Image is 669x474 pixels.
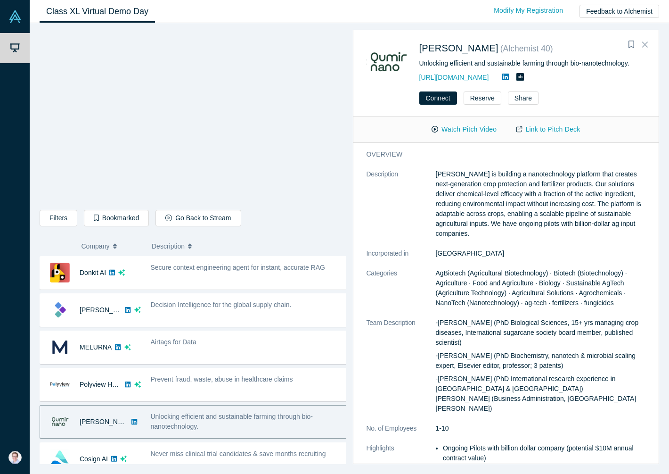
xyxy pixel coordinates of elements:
span: Unlocking efficient and sustainable farming through bio-nanotechnology. [151,413,313,430]
a: MELURNA [80,343,112,351]
div: Unlocking efficient and sustainable farming through bio-nanotechnology. [419,58,646,68]
button: Share [508,91,538,105]
p: -[PERSON_NAME] (PhD Biochemistry, nanotech & microbial scaling expert, Elsevier editor, professor... [436,351,653,371]
span: Decision Intelligence for the global supply chain. [151,301,292,308]
span: Airtags for Data [151,338,196,346]
img: Polyview Health's Logo [50,374,70,394]
span: AgBiotech (Agricultural Biotechnology) · Biotech (Biotechnology) · Agriculture · Food and Agricul... [436,269,627,307]
a: Modify My Registration [484,2,573,19]
dt: Incorporated in [367,249,436,268]
a: Polyview Health [80,381,127,388]
img: Qumir Nano's Logo [50,412,70,432]
img: Kimaru AI's Logo [50,300,70,320]
dt: Team Description [367,318,436,424]
span: Secure context engineering agent for instant, accurate RAG [151,264,325,271]
svg: dsa ai sparkles [118,269,125,276]
button: Connect [419,91,457,105]
a: [PERSON_NAME] [80,418,134,425]
dt: Description [367,169,436,249]
svg: dsa ai sparkles [134,307,141,313]
button: Reserve [464,91,501,105]
img: Alchemist Vault Logo [8,10,22,23]
button: Bookmark [625,38,638,51]
span: Prevent fraud, waste, abuse in healthcare claims [151,375,293,383]
a: [PERSON_NAME] [419,43,498,53]
a: [URL][DOMAIN_NAME] [419,74,489,81]
li: Ongoing Pilots with billion dollar company (potential $10M annual contract value) [443,443,653,463]
iframe: Qumir Nano [40,31,346,203]
dt: Categories [367,268,436,318]
a: Class XL Virtual Demo Day [40,0,155,23]
svg: dsa ai sparkles [120,456,127,462]
button: Company [82,236,142,256]
button: Watch Pitch Video [422,121,506,138]
button: Filters [40,210,77,226]
a: Donkit AI [80,269,106,276]
button: Description [152,236,340,256]
h3: overview [367,150,640,159]
p: [PERSON_NAME] is building a nanotechnology platform that creates next-generation crop protection ... [436,169,653,239]
button: Feedback to Alchemist [579,5,659,18]
span: Company [82,236,110,256]
svg: dsa ai sparkles [124,344,131,350]
svg: dsa ai sparkles [134,381,141,388]
a: [PERSON_NAME] [80,306,134,314]
button: Go Back to Stream [155,210,241,226]
button: Close [638,37,652,52]
a: Cosign AI [80,455,108,463]
p: -[PERSON_NAME] (PhD International research experience in [GEOGRAPHIC_DATA] & [GEOGRAPHIC_DATA]) [... [436,374,653,414]
dd: 1-10 [436,424,653,433]
button: Bookmarked [84,210,149,226]
a: Link to Pitch Deck [506,121,590,138]
span: Description [152,236,185,256]
img: Donkit AI's Logo [50,263,70,283]
img: MELURNA's Logo [50,337,70,357]
p: -[PERSON_NAME] (PhD Biological Sciences, 15+ yrs managing crop diseases, International sugarcane ... [436,318,653,348]
dt: No. of Employees [367,424,436,443]
small: ( Alchemist 40 ) [500,44,553,53]
span: Never miss clinical trial candidates & save months recruiting [151,450,326,457]
img: Cosign AI's Logo [50,449,70,469]
img: Qumir Nano's Logo [367,41,409,83]
dd: [GEOGRAPHIC_DATA] [436,249,653,258]
img: Eric Ver Ploeg's Account [8,451,22,464]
